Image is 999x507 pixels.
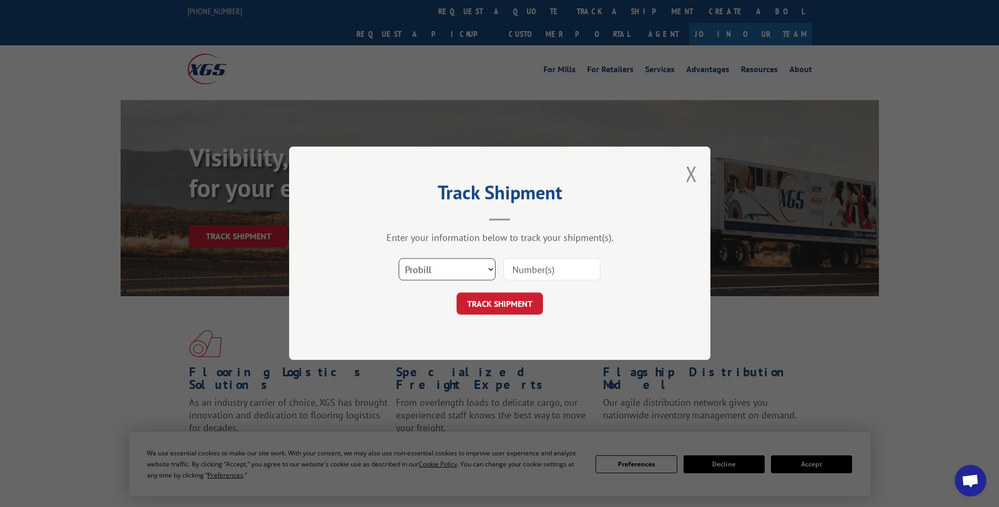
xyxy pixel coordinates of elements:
button: TRACK SHIPMENT [457,293,543,315]
button: Close modal [686,160,697,188]
h2: Track Shipment [342,185,658,205]
div: Enter your information below to track your shipment(s). [342,232,658,244]
input: Number(s) [503,259,600,281]
div: Open chat [955,465,986,496]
